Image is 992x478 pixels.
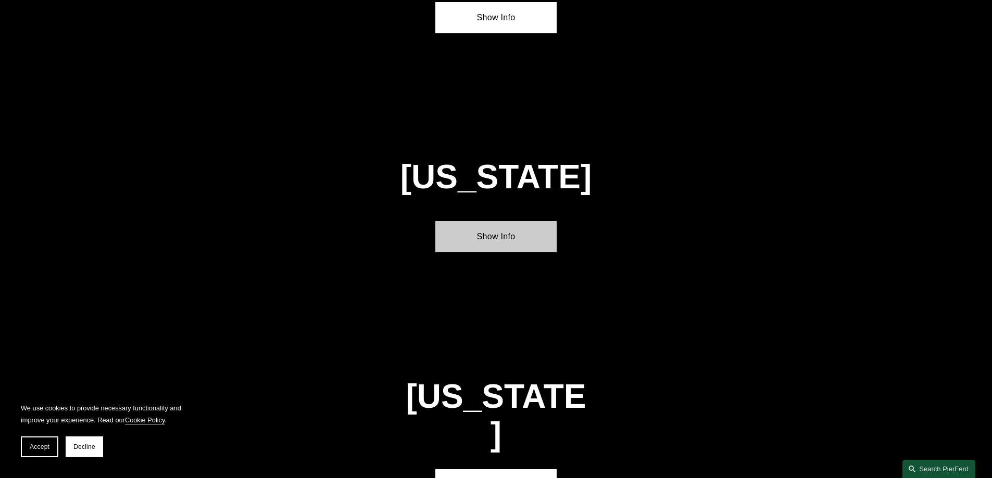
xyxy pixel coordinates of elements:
a: Show Info [435,2,557,33]
span: Decline [73,443,95,450]
a: Show Info [435,221,557,252]
a: Cookie Policy [125,416,165,424]
button: Accept [21,436,58,457]
h1: [US_STATE] [344,158,648,196]
button: Decline [66,436,103,457]
p: We use cookies to provide necessary functionality and improve your experience. Read our . [21,402,187,426]
span: Accept [30,443,49,450]
section: Cookie banner [10,392,198,468]
a: Search this site [902,460,975,478]
h1: [US_STATE] [405,378,587,454]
